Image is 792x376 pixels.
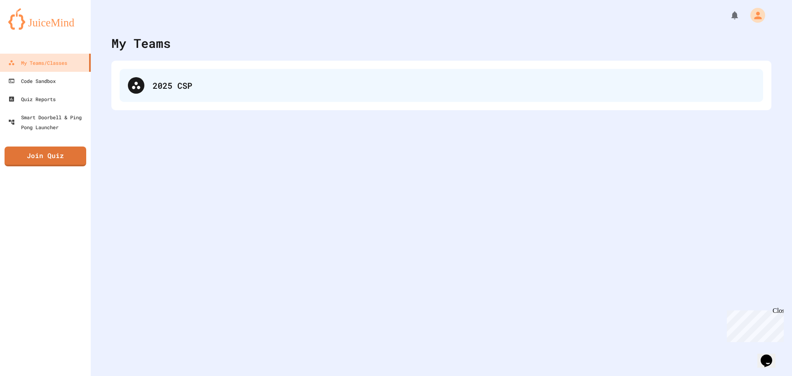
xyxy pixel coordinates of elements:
div: My Notifications [714,8,742,22]
div: 2025 CSP [153,79,755,92]
div: My Teams [111,34,171,52]
div: My Teams/Classes [8,58,67,68]
div: Chat with us now!Close [3,3,57,52]
iframe: chat widget [724,307,784,342]
div: My Account [742,6,767,25]
img: logo-orange.svg [8,8,82,30]
a: Join Quiz [5,147,86,166]
div: Smart Doorbell & Ping Pong Launcher [8,112,87,132]
div: Code Sandbox [8,76,56,86]
div: 2025 CSP [120,69,763,102]
div: Quiz Reports [8,94,56,104]
iframe: chat widget [757,343,784,368]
